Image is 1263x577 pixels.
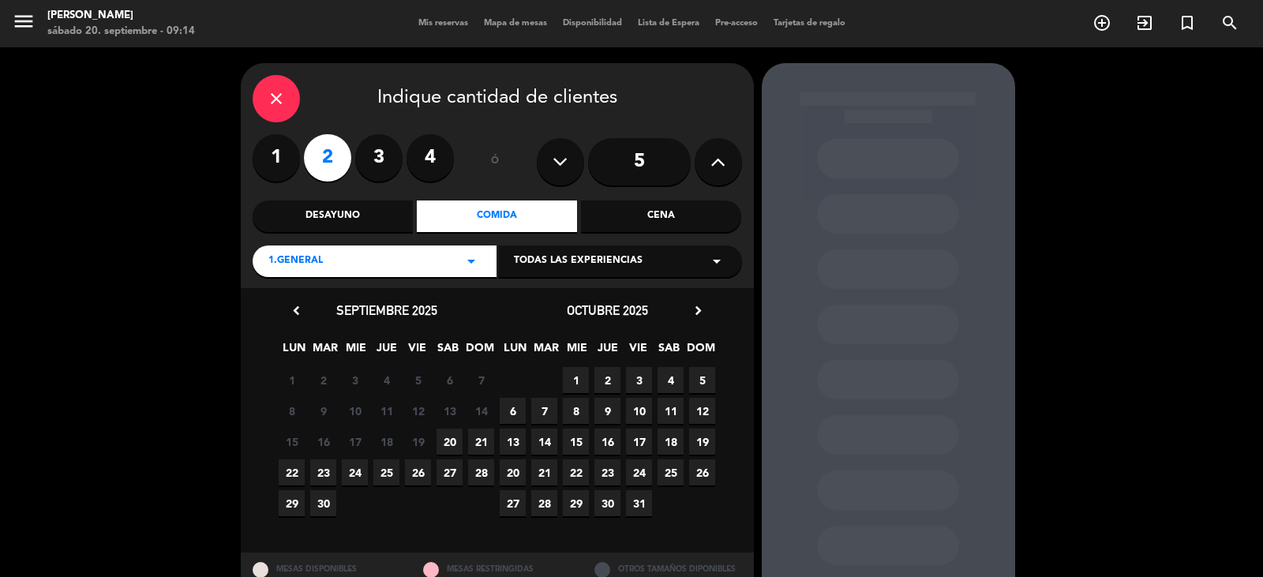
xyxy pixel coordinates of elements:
[690,302,706,319] i: chevron_right
[355,134,403,182] label: 3
[336,302,437,318] span: septiembre 2025
[689,459,715,485] span: 26
[687,339,713,365] span: DOM
[625,339,651,365] span: VIE
[581,200,741,232] div: Cena
[405,367,431,393] span: 5
[533,339,559,365] span: MAR
[373,459,399,485] span: 25
[12,9,36,33] i: menu
[342,429,368,455] span: 17
[500,459,526,485] span: 20
[1220,13,1239,32] i: search
[630,19,707,28] span: Lista de Espera
[476,19,555,28] span: Mapa de mesas
[689,398,715,424] span: 12
[253,75,742,122] div: Indique cantidad de clientes
[563,429,589,455] span: 15
[1178,13,1197,32] i: turned_in_not
[268,253,323,269] span: 1.General
[563,459,589,485] span: 22
[564,339,590,365] span: MIE
[594,367,620,393] span: 2
[47,24,195,39] div: sábado 20. septiembre - 09:14
[658,398,684,424] span: 11
[410,19,476,28] span: Mis reservas
[1092,13,1111,32] i: add_circle_outline
[310,429,336,455] span: 16
[658,429,684,455] span: 18
[312,339,338,365] span: MAR
[470,134,521,189] div: ó
[594,459,620,485] span: 23
[531,459,557,485] span: 21
[310,398,336,424] span: 9
[12,9,36,39] button: menu
[594,339,620,365] span: JUE
[405,459,431,485] span: 26
[468,398,494,424] span: 14
[279,490,305,516] span: 29
[468,429,494,455] span: 21
[502,339,528,365] span: LUN
[707,252,726,271] i: arrow_drop_down
[437,398,463,424] span: 13
[253,134,300,182] label: 1
[279,398,305,424] span: 8
[342,367,368,393] span: 3
[658,459,684,485] span: 25
[288,302,305,319] i: chevron_left
[417,200,577,232] div: Comida
[279,459,305,485] span: 22
[500,398,526,424] span: 6
[594,490,620,516] span: 30
[437,429,463,455] span: 20
[658,367,684,393] span: 4
[404,339,430,365] span: VIE
[626,459,652,485] span: 24
[1135,13,1154,32] i: exit_to_app
[531,398,557,424] span: 7
[563,367,589,393] span: 1
[563,490,589,516] span: 29
[373,429,399,455] span: 18
[468,459,494,485] span: 28
[310,367,336,393] span: 2
[405,398,431,424] span: 12
[594,429,620,455] span: 16
[531,429,557,455] span: 14
[626,429,652,455] span: 17
[626,490,652,516] span: 31
[707,19,766,28] span: Pre-acceso
[466,339,492,365] span: DOM
[656,339,682,365] span: SAB
[342,398,368,424] span: 10
[435,339,461,365] span: SAB
[267,89,286,108] i: close
[500,490,526,516] span: 27
[468,367,494,393] span: 7
[437,367,463,393] span: 6
[47,8,195,24] div: [PERSON_NAME]
[281,339,307,365] span: LUN
[531,490,557,516] span: 28
[373,398,399,424] span: 11
[279,429,305,455] span: 15
[555,19,630,28] span: Disponibilidad
[594,398,620,424] span: 9
[407,134,454,182] label: 4
[310,459,336,485] span: 23
[689,429,715,455] span: 19
[405,429,431,455] span: 19
[500,429,526,455] span: 13
[343,339,369,365] span: MIE
[689,367,715,393] span: 5
[437,459,463,485] span: 27
[373,367,399,393] span: 4
[766,19,853,28] span: Tarjetas de regalo
[563,398,589,424] span: 8
[462,252,481,271] i: arrow_drop_down
[342,459,368,485] span: 24
[304,134,351,182] label: 2
[253,200,413,232] div: Desayuno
